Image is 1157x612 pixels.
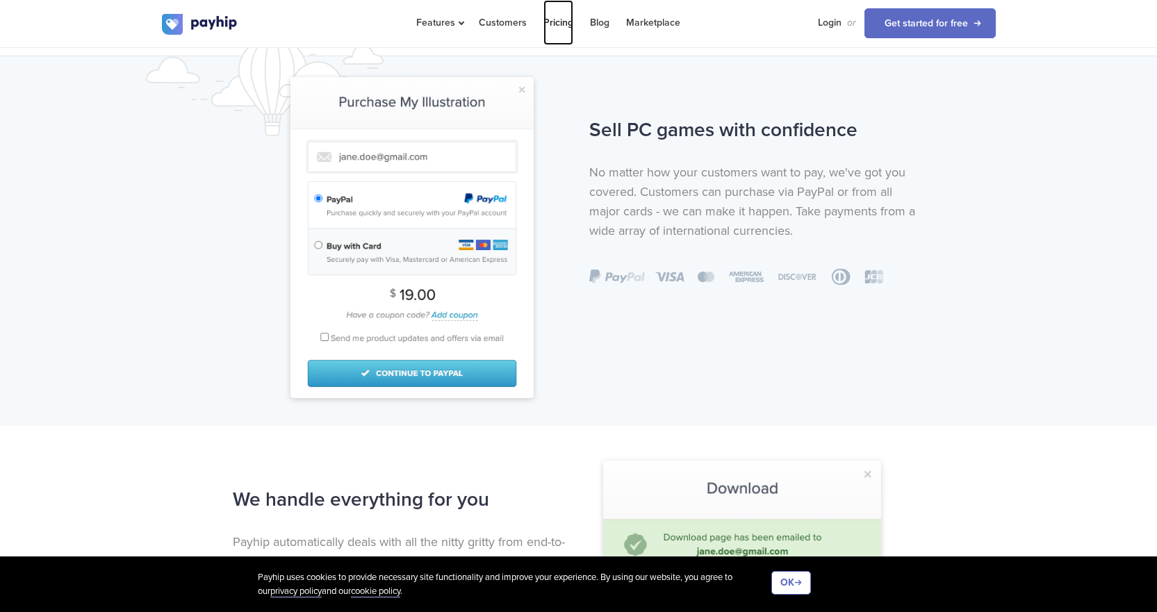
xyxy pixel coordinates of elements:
[829,268,853,286] img: card-5.svg
[233,532,568,571] p: Payhip automatically deals with all the nitty gritty from end-to-end so that you can focus on doi...
[655,268,686,286] img: card-1.svg
[290,77,534,398] img: digital-art-checkout.png
[589,163,925,240] p: No matter how your customers want to pay, we've got you covered. Customers can purchase via PayPa...
[589,112,925,149] h2: Sell PC games with confidence
[589,270,645,284] img: paypal.svg
[726,268,766,286] img: card-3.svg
[771,571,811,595] button: OK
[416,17,462,28] span: Features
[270,586,322,597] a: privacy policy
[862,268,885,286] img: card-6.svg
[864,8,996,38] a: Get started for free
[146,35,424,136] img: airballon.svg
[258,571,771,598] div: Payhip uses cookies to provide necessary site functionality and improve your experience. By using...
[696,268,716,286] img: card-2.svg
[162,14,238,35] img: logo.svg
[351,586,400,597] a: cookie policy
[776,268,819,286] img: card-4.svg
[233,481,568,518] h2: We handle everything for you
